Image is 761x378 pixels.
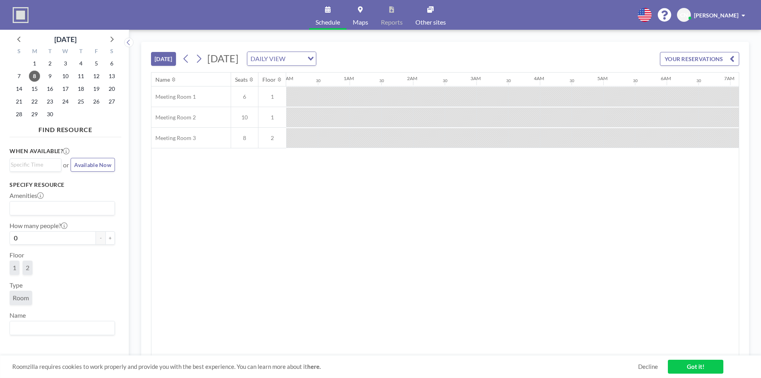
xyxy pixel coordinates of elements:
span: Tuesday, September 9, 2025 [44,71,55,82]
span: Tuesday, September 23, 2025 [44,96,55,107]
span: 6 [231,93,258,100]
span: Reports [381,19,403,25]
div: Search for option [247,52,316,65]
span: Meeting Room 3 [151,134,196,142]
div: 30 [633,78,638,83]
span: Friday, September 5, 2025 [91,58,102,69]
a: here. [307,363,321,370]
button: Available Now [71,158,115,172]
label: Type [10,281,23,289]
input: Search for option [11,203,110,213]
label: Amenities [10,192,44,200]
span: Maps [353,19,368,25]
label: How many people? [10,222,67,230]
div: 12AM [280,75,293,81]
span: Room [13,294,29,302]
span: Saturday, September 27, 2025 [106,96,117,107]
span: 2 [26,264,29,272]
div: 30 [696,78,701,83]
button: [DATE] [151,52,176,66]
div: 5AM [597,75,608,81]
span: Tuesday, September 16, 2025 [44,83,55,94]
span: 1 [258,93,286,100]
img: organization-logo [13,7,29,23]
div: [DATE] [54,34,76,45]
input: Search for option [288,54,303,64]
span: Monday, September 29, 2025 [29,109,40,120]
div: Floor [262,76,276,83]
span: 1 [13,264,16,272]
div: 30 [506,78,511,83]
div: Search for option [10,201,115,215]
span: [DATE] [207,52,239,64]
span: Sunday, September 7, 2025 [13,71,25,82]
span: 10 [231,114,258,121]
span: or [63,161,69,169]
span: Monday, September 15, 2025 [29,83,40,94]
div: 30 [570,78,574,83]
span: DAILY VIEW [249,54,287,64]
span: Friday, September 26, 2025 [91,96,102,107]
div: F [88,47,104,57]
div: 2AM [407,75,417,81]
div: M [27,47,42,57]
label: Floor [10,251,24,259]
input: Search for option [11,323,110,333]
span: Wednesday, September 24, 2025 [60,96,71,107]
span: Monday, September 22, 2025 [29,96,40,107]
span: Meeting Room 2 [151,114,196,121]
div: 7AM [724,75,734,81]
div: 3AM [470,75,481,81]
div: Search for option [10,321,115,335]
button: - [96,231,105,245]
div: Seats [235,76,248,83]
h4: FIND RESOURCE [10,123,121,134]
span: Tuesday, September 2, 2025 [44,58,55,69]
span: Saturday, September 20, 2025 [106,83,117,94]
span: Monday, September 1, 2025 [29,58,40,69]
label: Name [10,311,26,319]
a: Decline [638,363,658,370]
div: 30 [316,78,321,83]
span: Wednesday, September 3, 2025 [60,58,71,69]
h3: Specify resource [10,181,115,188]
span: Sunday, September 28, 2025 [13,109,25,120]
span: Friday, September 19, 2025 [91,83,102,94]
div: Search for option [10,159,61,171]
span: Meeting Room 1 [151,93,196,100]
span: Thursday, September 11, 2025 [75,71,86,82]
span: Friday, September 12, 2025 [91,71,102,82]
div: 30 [379,78,384,83]
button: + [105,231,115,245]
span: Schedule [315,19,340,25]
span: Tuesday, September 30, 2025 [44,109,55,120]
div: 1AM [344,75,354,81]
a: Got it! [668,360,723,374]
div: 30 [443,78,447,83]
div: 4AM [534,75,544,81]
div: 6AM [661,75,671,81]
span: CN [680,12,688,19]
span: Saturday, September 13, 2025 [106,71,117,82]
span: [PERSON_NAME] [694,12,738,19]
span: 8 [231,134,258,142]
span: Thursday, September 18, 2025 [75,83,86,94]
span: Thursday, September 4, 2025 [75,58,86,69]
span: 2 [258,134,286,142]
span: Thursday, September 25, 2025 [75,96,86,107]
div: S [11,47,27,57]
span: Available Now [74,161,111,168]
span: 1 [258,114,286,121]
button: YOUR RESERVATIONS [660,52,739,66]
div: S [104,47,119,57]
span: Wednesday, September 17, 2025 [60,83,71,94]
span: Saturday, September 6, 2025 [106,58,117,69]
div: W [58,47,73,57]
span: Roomzilla requires cookies to work properly and provide you with the best experience. You can lea... [12,363,638,370]
div: T [42,47,58,57]
span: Other sites [415,19,446,25]
input: Search for option [11,160,57,169]
div: Name [155,76,170,83]
span: Monday, September 8, 2025 [29,71,40,82]
span: Sunday, September 21, 2025 [13,96,25,107]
